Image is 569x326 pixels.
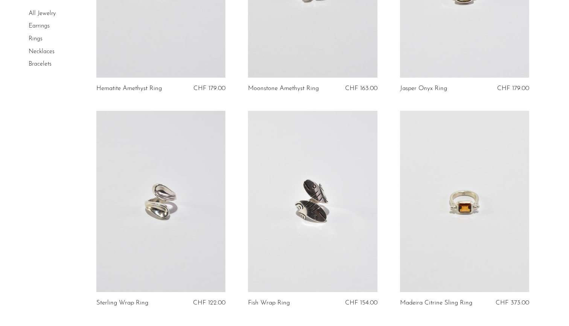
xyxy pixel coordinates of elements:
a: Necklaces [29,49,55,55]
span: CHF 373.00 [496,300,529,306]
a: Moonstone Amethyst Ring [248,85,319,92]
a: Hematite Amethyst Ring [96,85,162,92]
span: CHF 122.00 [193,300,225,306]
a: Rings [29,36,43,42]
a: All Jewelry [29,11,56,17]
a: Fish Wrap Ring [248,300,290,306]
span: CHF 163.00 [345,85,377,92]
a: Earrings [29,23,50,29]
span: CHF 179.00 [497,85,529,92]
a: Madeira Citrine Sling Ring [400,300,472,306]
span: CHF 154.00 [345,300,377,306]
span: CHF 179.00 [193,85,225,92]
a: Bracelets [29,61,52,67]
a: Sterling Wrap Ring [96,300,148,306]
a: Jasper Onyx Ring [400,85,447,92]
